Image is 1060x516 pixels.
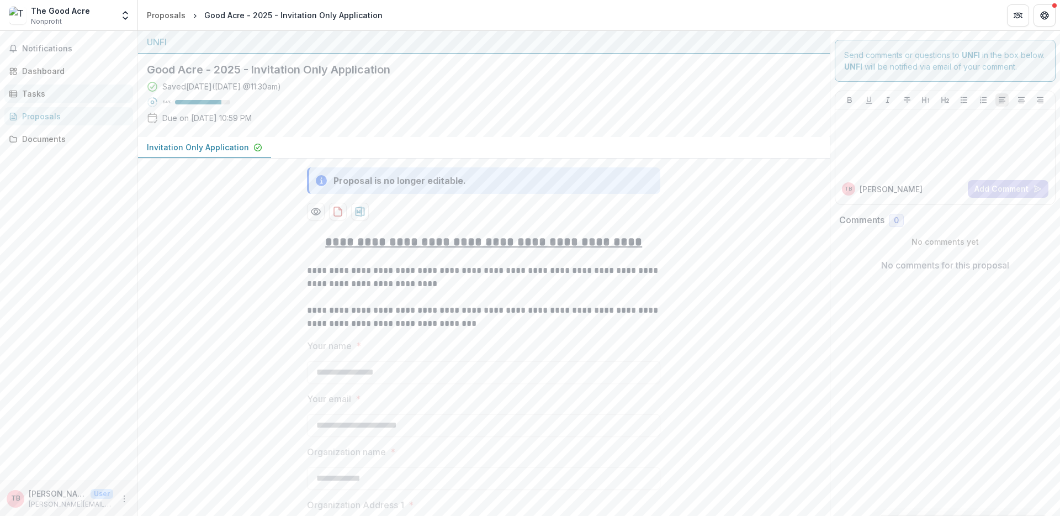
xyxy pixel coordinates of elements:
[919,93,932,107] button: Heading 1
[22,133,124,145] div: Documents
[839,236,1052,248] p: No comments yet
[329,203,347,220] button: download-proposal
[147,141,249,153] p: Invitation Only Application
[91,489,113,499] p: User
[881,259,1009,272] p: No comments for this proposal
[4,85,133,103] a: Tasks
[31,5,90,17] div: The Good Acre
[1007,4,1029,27] button: Partners
[307,339,352,352] p: Your name
[835,40,1056,82] div: Send comments or questions to in the box below. will be notified via email of your comment.
[860,183,923,195] p: [PERSON_NAME]
[118,492,131,506] button: More
[307,498,404,512] p: Organization Address 1
[162,81,281,92] div: Saved [DATE] ( [DATE] @ 11:30am )
[29,488,86,499] p: [PERSON_NAME]
[333,174,466,187] div: Proposal is no longer editable.
[4,62,133,80] a: Dashboard
[22,88,124,99] div: Tasks
[118,4,133,27] button: Open entity switcher
[1033,93,1047,107] button: Align Right
[142,7,387,23] nav: breadcrumb
[844,62,862,71] strong: UNFI
[22,110,124,122] div: Proposals
[843,93,856,107] button: Bold
[11,495,20,502] div: Theresa Beckhusen
[29,499,113,509] p: [PERSON_NAME][EMAIL_ADDRESS][DOMAIN_NAME]
[1033,4,1056,27] button: Get Help
[962,50,980,60] strong: UNFI
[22,44,129,54] span: Notifications
[839,215,884,225] h2: Comments
[204,9,383,21] div: Good Acre - 2025 - Invitation Only Application
[995,93,1009,107] button: Align Left
[351,203,369,220] button: download-proposal
[307,445,386,459] p: Organization name
[845,186,852,192] div: Theresa Beckhusen
[4,40,133,57] button: Notifications
[939,93,952,107] button: Heading 2
[862,93,876,107] button: Underline
[957,93,971,107] button: Bullet List
[147,9,185,21] div: Proposals
[162,98,171,106] p: 84 %
[894,216,899,225] span: 0
[307,392,351,406] p: Your email
[968,180,1048,198] button: Add Comment
[977,93,990,107] button: Ordered List
[4,130,133,148] a: Documents
[147,35,821,49] div: UNFI
[4,107,133,125] a: Proposals
[900,93,914,107] button: Strike
[142,7,190,23] a: Proposals
[1015,93,1028,107] button: Align Center
[31,17,62,27] span: Nonprofit
[881,93,894,107] button: Italicize
[162,112,252,124] p: Due on [DATE] 10:59 PM
[9,7,26,24] img: The Good Acre
[147,63,803,76] h2: Good Acre - 2025 - Invitation Only Application
[307,203,325,220] button: Preview 72a34591-3181-4423-9014-f26157c14fe8-0.pdf
[22,65,124,77] div: Dashboard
